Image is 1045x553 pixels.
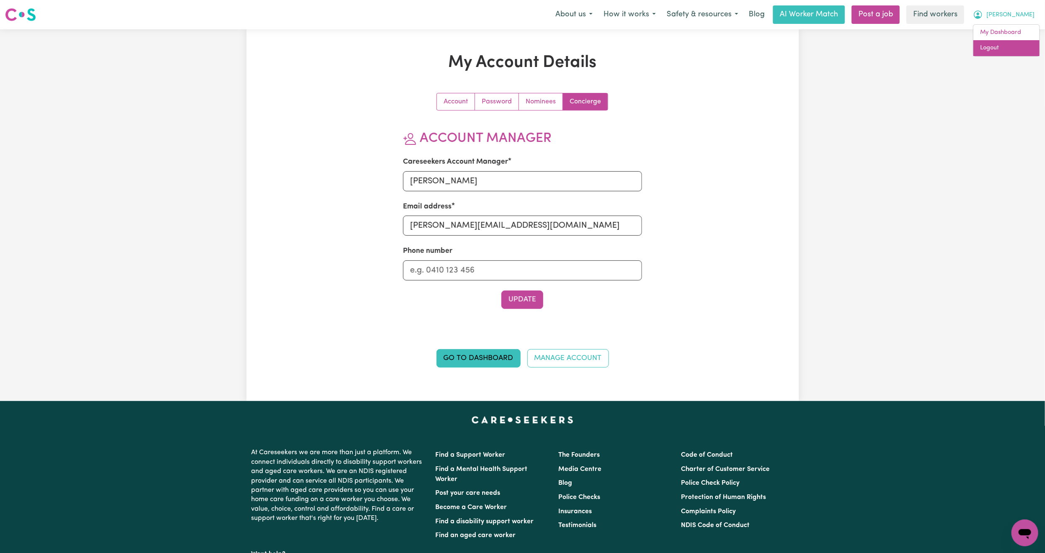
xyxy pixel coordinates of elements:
img: Careseekers logo [5,7,36,22]
a: Charter of Customer Service [681,466,770,473]
a: Post your care needs [436,490,501,496]
a: Blog [744,5,770,24]
button: My Account [968,6,1040,23]
a: Find a disability support worker [436,518,534,525]
button: Update [501,291,543,309]
a: Logout [973,40,1040,56]
a: Find a Mental Health Support Worker [436,466,528,483]
a: Testimonials [558,522,596,529]
a: AI Worker Match [773,5,845,24]
p: At Careseekers we are more than just a platform. We connect individuals directly to disability su... [252,445,426,526]
input: e.g. 0410 123 456 [403,260,642,280]
a: Post a job [852,5,900,24]
label: Email address [403,201,452,212]
a: Become a Care Worker [436,504,507,511]
label: Careseekers Account Manager [403,157,508,167]
a: Find workers [906,5,964,24]
a: Update account manager [563,93,608,110]
button: About us [550,6,598,23]
a: Insurances [558,508,592,515]
a: Blog [558,480,572,486]
a: Find an aged care worker [436,532,516,539]
a: Code of Conduct [681,452,733,458]
a: NDIS Code of Conduct [681,522,750,529]
a: Update your account [437,93,475,110]
button: How it works [598,6,661,23]
a: The Founders [558,452,600,458]
iframe: Button to launch messaging window, conversation in progress [1012,520,1038,546]
a: My Dashboard [973,25,1040,41]
input: e.g. Amanda van Eldik [403,171,642,191]
h2: Account Manager [403,131,642,147]
a: Media Centre [558,466,601,473]
label: Phone number [403,246,452,257]
button: Safety & resources [661,6,744,23]
a: Police Check Policy [681,480,739,486]
input: e.g. amanda@careseekers.com.au [403,216,642,236]
a: Update your password [475,93,519,110]
a: Protection of Human Rights [681,494,766,501]
span: [PERSON_NAME] [986,10,1035,20]
a: Careseekers logo [5,5,36,24]
a: Update your nominees [519,93,563,110]
div: My Account [973,24,1040,57]
a: Go to Dashboard [436,349,521,368]
a: Careseekers home page [472,416,573,423]
a: Find a Support Worker [436,452,506,458]
a: Complaints Policy [681,508,736,515]
a: Police Checks [558,494,600,501]
h1: My Account Details [344,53,702,73]
a: Manage Account [527,349,609,368]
